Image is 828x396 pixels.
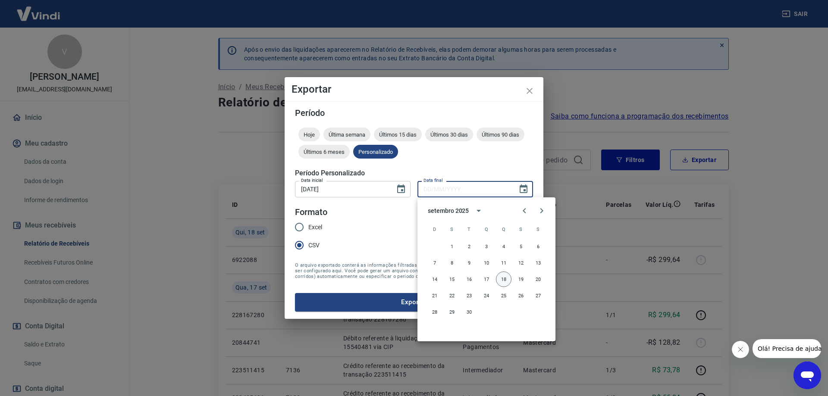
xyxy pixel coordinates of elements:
[427,255,442,271] button: 7
[530,221,546,238] span: sábado
[461,221,477,238] span: terça-feira
[793,362,821,389] iframe: Botão para abrir a janela de mensagens
[323,128,370,141] div: Última semana
[496,271,511,287] button: 18
[301,177,323,184] label: Data inicial
[427,271,442,287] button: 14
[496,255,511,271] button: 11
[427,288,442,303] button: 21
[513,288,529,303] button: 26
[353,145,398,159] div: Personalizado
[461,271,477,287] button: 16
[295,169,533,178] h5: Período Personalizado
[461,304,477,320] button: 30
[353,149,398,155] span: Personalizado
[417,181,511,197] input: DD/MM/YYYY
[444,288,460,303] button: 22
[519,81,540,101] button: close
[513,271,529,287] button: 19
[513,239,529,254] button: 5
[479,239,494,254] button: 3
[427,221,442,238] span: domingo
[479,288,494,303] button: 24
[295,262,533,279] span: O arquivo exportado conterá as informações filtradas na tela anterior com exceção do período que ...
[461,288,477,303] button: 23
[444,239,460,254] button: 1
[753,339,821,358] iframe: Mensagem da empresa
[496,288,511,303] button: 25
[479,221,494,238] span: quarta-feira
[425,128,473,141] div: Últimos 30 dias
[444,255,460,271] button: 8
[479,271,494,287] button: 17
[295,109,533,117] h5: Período
[295,181,389,197] input: DD/MM/YYYY
[428,206,469,215] div: setembro 2025
[292,84,536,94] h4: Exportar
[308,223,322,232] span: Excel
[298,149,350,155] span: Últimos 6 meses
[732,341,749,358] iframe: Fechar mensagem
[374,131,422,138] span: Últimos 15 dias
[477,131,524,138] span: Últimos 90 dias
[427,304,442,320] button: 28
[423,177,443,184] label: Data final
[516,202,533,219] button: Previous month
[477,128,524,141] div: Últimos 90 dias
[298,128,320,141] div: Hoje
[295,293,533,311] button: Exportar
[530,271,546,287] button: 20
[298,131,320,138] span: Hoje
[444,271,460,287] button: 15
[444,221,460,238] span: segunda-feira
[530,239,546,254] button: 6
[496,239,511,254] button: 4
[298,145,350,159] div: Últimos 6 meses
[323,131,370,138] span: Última semana
[295,206,327,218] legend: Formato
[513,255,529,271] button: 12
[471,203,486,218] button: calendar view is open, switch to year view
[461,239,477,254] button: 2
[461,255,477,271] button: 9
[425,131,473,138] span: Últimos 30 dias
[513,221,529,238] span: sexta-feira
[308,241,320,250] span: CSV
[530,255,546,271] button: 13
[496,221,511,238] span: quinta-feira
[444,304,460,320] button: 29
[479,255,494,271] button: 10
[392,181,410,198] button: Choose date, selected date is 26 de ago de 2025
[5,6,72,13] span: Olá! Precisa de ajuda?
[374,128,422,141] div: Últimos 15 dias
[530,288,546,303] button: 27
[515,181,532,198] button: Choose date
[533,202,550,219] button: Next month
